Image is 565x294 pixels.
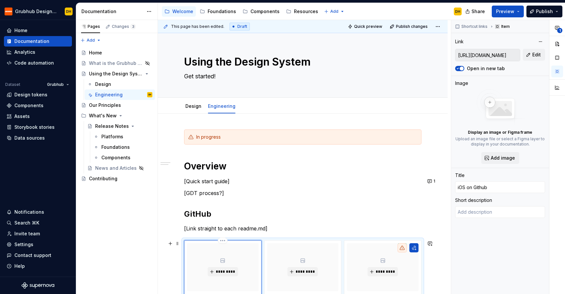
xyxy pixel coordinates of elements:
[162,6,196,17] a: Welcome
[425,177,438,186] button: 1
[455,172,465,179] div: Title
[237,24,247,29] span: Draft
[14,230,40,237] div: Invite team
[95,91,123,98] div: Engineering
[453,22,490,31] button: Shortcut links
[184,160,421,172] h1: Overview
[283,6,321,17] a: Resources
[78,69,155,79] a: Using the Design System
[95,123,129,129] div: Release Notes
[14,209,44,215] div: Notifications
[89,60,143,67] div: What is the Grubhub Design System?
[89,112,117,119] div: What's New
[101,144,130,150] div: Foundations
[78,48,155,58] a: Home
[197,6,239,17] a: Foundations
[468,130,532,135] p: Display an image or Figma frame
[455,181,545,193] input: Add title
[455,197,492,204] div: Short description
[44,80,72,89] button: Grubhub
[171,24,224,29] span: This page has been edited.
[14,252,51,259] div: Contact support
[130,24,136,29] span: 3
[95,81,111,88] div: Design
[294,8,318,15] div: Resources
[4,218,72,228] button: Search ⌘K
[4,250,72,261] button: Contact support
[354,24,382,29] span: Quick preview
[346,22,385,31] button: Quick preview
[208,8,236,15] div: Foundations
[4,47,72,57] a: Analytics
[185,103,201,109] a: Design
[526,6,562,17] button: Publish
[330,9,338,14] span: Add
[4,239,72,250] a: Settings
[14,241,33,248] div: Settings
[1,4,75,18] button: Grubhub Design SystemDH
[467,65,505,72] label: Open in new tab
[91,131,155,142] a: Platforms
[14,135,45,141] div: Data sources
[184,225,421,232] p: [Link straight to each readme.md]
[15,8,57,15] div: Grubhub Design System
[22,282,54,289] a: Supernova Logo
[89,175,117,182] div: Contributing
[66,9,71,14] div: DH
[81,24,100,29] div: Pages
[455,80,468,87] div: Image
[388,22,431,31] button: Publish changes
[4,133,72,143] a: Data sources
[496,8,514,15] span: Preview
[250,8,280,15] div: Components
[322,7,347,16] button: Add
[205,99,238,113] div: Engineering
[4,89,72,100] a: Design tokens
[14,60,54,66] div: Code automation
[461,24,488,29] span: Shortcut links
[78,36,103,45] button: Add
[4,111,72,122] a: Assets
[85,121,155,131] a: Release Notes
[14,49,35,55] div: Analytics
[47,82,64,87] span: Grubhub
[4,58,72,68] a: Code automation
[78,173,155,184] a: Contributing
[95,165,137,171] div: News and Articles
[14,263,25,269] div: Help
[183,71,420,82] textarea: Get started!
[14,38,49,45] div: Documentation
[162,5,321,18] div: Page tree
[148,91,151,98] div: DH
[14,220,39,226] div: Search ⌘K
[491,155,515,161] span: Add image
[492,6,524,17] button: Preview
[4,261,72,271] button: Help
[557,28,562,33] span: 1
[434,179,435,184] span: 1
[4,207,72,217] button: Notifications
[184,209,421,219] h2: GitHub
[455,9,460,14] div: DH
[481,152,519,164] button: Add image
[4,100,72,111] a: Components
[89,49,102,56] div: Home
[523,49,545,61] button: Edit
[89,70,143,77] div: Using the Design System
[4,25,72,36] a: Home
[532,51,541,58] span: Edit
[462,6,489,17] button: Share
[240,6,282,17] a: Components
[536,8,553,15] span: Publish
[85,89,155,100] a: EngineeringDH
[91,142,155,152] a: Foundations
[101,154,130,161] div: Components
[184,177,421,185] p: [Quick start guide]
[14,102,43,109] div: Components
[112,24,136,29] div: Changes
[5,82,20,87] div: Dataset
[81,8,143,15] div: Documentation
[471,8,485,15] span: Share
[5,8,12,15] img: 4e8d6f31-f5cf-47b4-89aa-e4dec1dc0822.png
[14,124,55,130] div: Storybook stories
